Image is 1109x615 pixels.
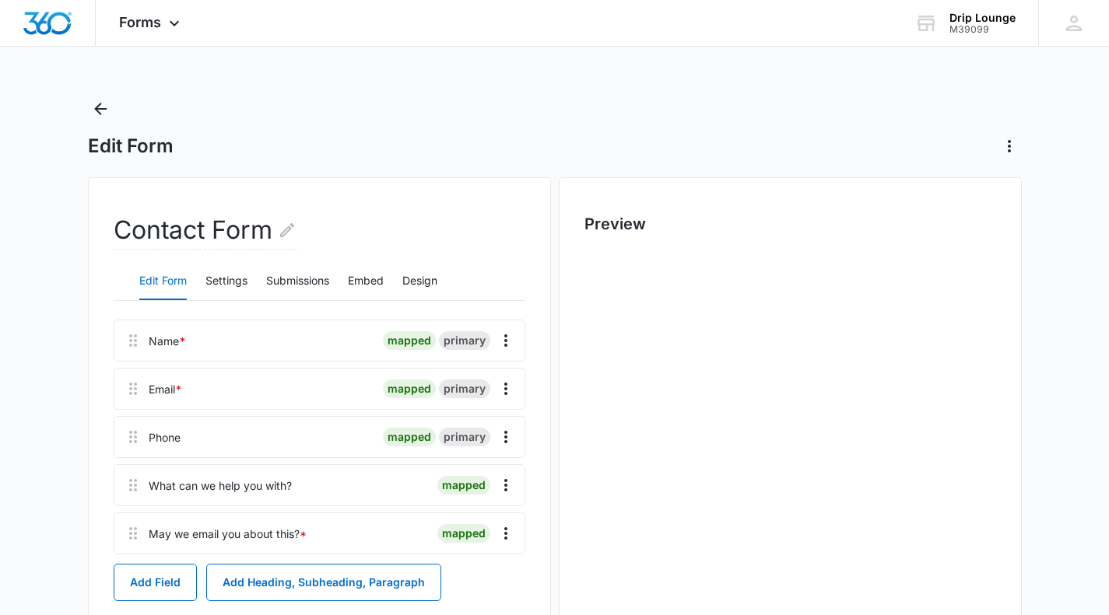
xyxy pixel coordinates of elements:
button: Overflow Menu [493,425,518,449]
button: Add Field [114,564,197,601]
h2: Contact Form [114,211,297,250]
button: Actions [997,134,1022,159]
button: Add Heading, Subheading, Paragraph [206,564,441,601]
div: mapped [383,331,436,350]
div: account id [949,24,1016,35]
div: What can we help you with? [149,477,292,494]
h1: Edit Form [88,135,174,158]
div: mapped [437,524,490,543]
button: Overflow Menu [493,376,518,401]
button: Back [88,96,113,121]
button: Overflow Menu [493,473,518,498]
button: Edit Form Name [278,211,297,249]
div: mapped [383,379,436,398]
button: Embed [348,263,384,300]
button: Design [402,263,437,300]
button: Edit Form [139,263,187,300]
button: Overflow Menu [493,521,518,546]
div: primary [439,379,490,398]
div: mapped [383,428,436,446]
span: Forms [119,14,161,30]
div: primary [439,428,490,446]
div: account name [949,12,1016,24]
div: Email [149,381,182,397]
div: May we email you about this? [149,526,307,542]
button: Settings [205,263,247,300]
div: Name [149,333,186,349]
h2: Preview [584,212,996,236]
div: primary [439,331,490,350]
div: Phone [149,429,181,446]
div: mapped [437,476,490,494]
button: Submissions [266,263,329,300]
button: Overflow Menu [493,328,518,353]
